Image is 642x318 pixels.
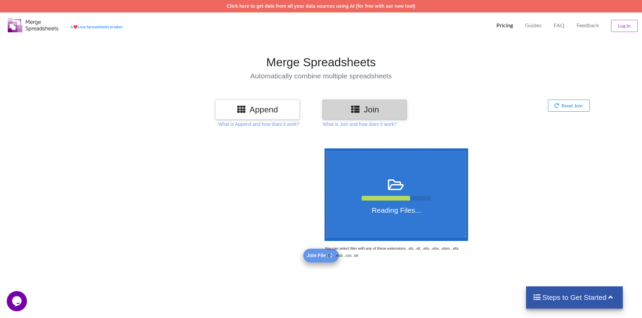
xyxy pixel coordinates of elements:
[533,293,616,302] h4: Steps to Get Started
[323,121,396,128] p: What is Join and how does it work?
[496,22,513,29] p: Pricing
[325,246,459,257] i: You can select files with any of these extensions: .xls, .xlt, .xlm, .xlsx, .xlsm, .xltx, .xltm, ...
[220,105,295,114] h3: Append
[70,25,123,29] a: AheartLove Spreadsheets product
[73,25,78,29] span: heart
[548,100,590,112] button: Reset Join
[7,291,28,311] iframe: chat widget
[554,22,564,29] p: FAQ
[218,121,299,128] p: What is Append and how does it work?
[611,20,638,32] button: Log In
[227,3,416,9] a: Click here to get data from all your data sources using AI (for free with our new tool)
[327,206,466,214] h4: Reading Files...
[577,23,599,28] span: Feedback
[8,18,58,32] img: Logo.png
[328,105,402,114] h3: Join
[525,22,542,29] p: Guides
